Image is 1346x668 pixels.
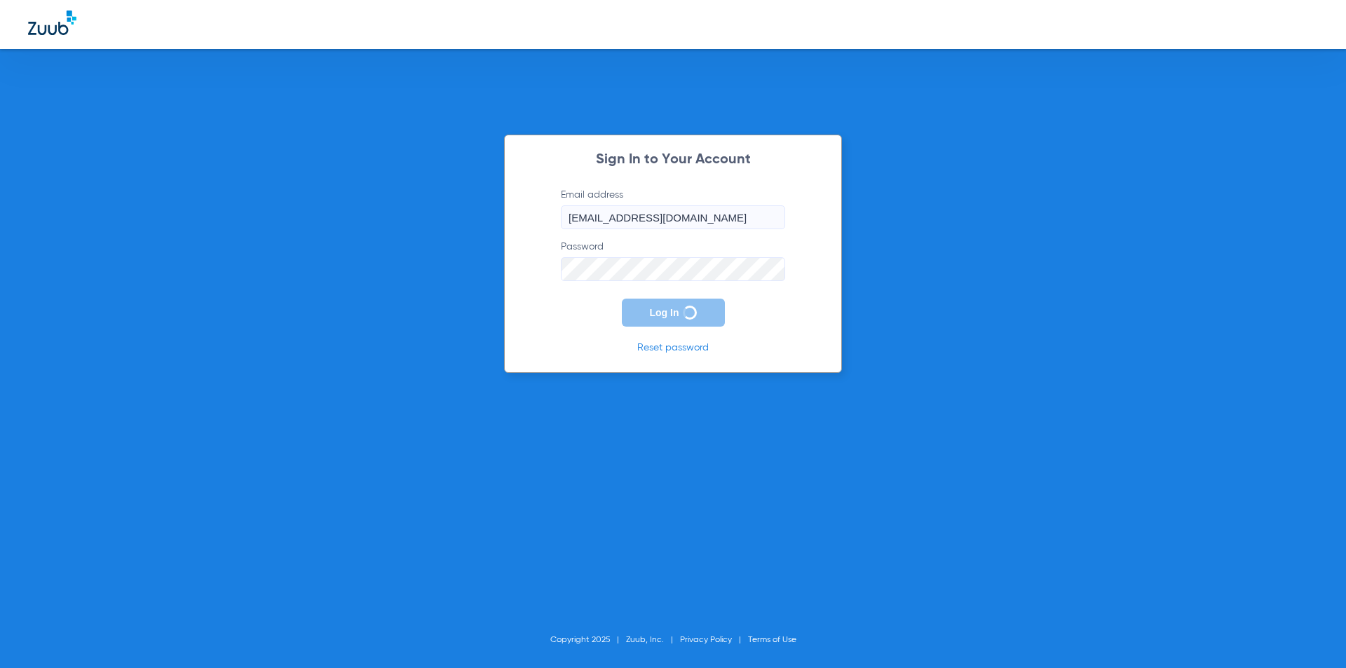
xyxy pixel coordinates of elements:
[561,188,785,229] label: Email address
[561,240,785,281] label: Password
[550,633,626,647] li: Copyright 2025
[1276,601,1346,668] iframe: Chat Widget
[748,636,796,644] a: Terms of Use
[561,257,785,281] input: Password
[680,636,732,644] a: Privacy Policy
[540,153,806,167] h2: Sign In to Your Account
[626,633,680,647] li: Zuub, Inc.
[561,205,785,229] input: Email address
[28,11,76,35] img: Zuub Logo
[637,343,709,353] a: Reset password
[622,299,725,327] button: Log In
[650,307,679,318] span: Log In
